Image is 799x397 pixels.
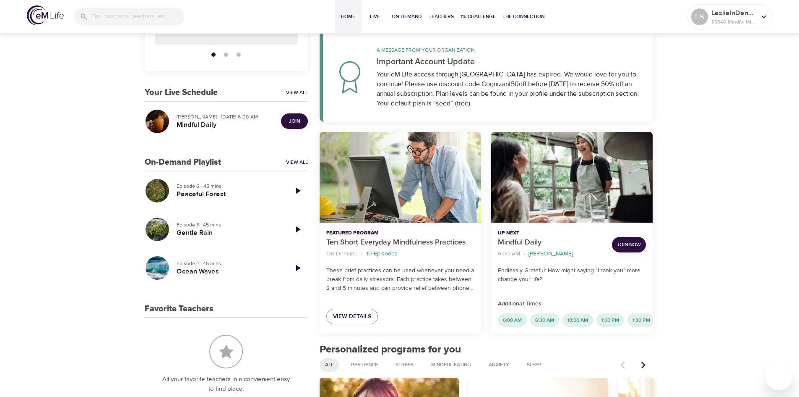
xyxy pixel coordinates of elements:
[377,46,643,54] p: A message from your organization
[522,361,547,368] span: Sleep
[177,113,274,121] p: [PERSON_NAME] · [DATE] 6:00 AM
[596,317,624,324] span: 1:00 PM
[627,317,655,324] span: 1:30 PM
[326,266,474,293] p: These brief practices can be used whenever you need a break from daily stressors. Each practice t...
[145,255,170,281] button: Ocean Waves
[562,317,593,324] span: 10:00 AM
[617,240,641,249] span: Join Now
[177,229,281,237] h5: Gentle Rain
[377,55,643,68] p: Important Account Update
[498,237,605,248] p: Mindful Daily
[145,158,221,167] h3: On-Demand Playlist
[390,361,419,368] span: Stress
[530,317,559,324] span: 6:30 AM
[361,248,363,260] li: ·
[209,335,243,368] img: Favorite Teachers
[498,250,520,258] p: 6:00 AM
[392,12,422,21] span: On-Demand
[528,250,573,258] p: [PERSON_NAME]
[145,217,170,242] button: Gentle Rain
[91,8,185,26] input: Find programs, teachers, etc...
[333,311,371,322] span: View Details
[320,132,481,223] button: Ten Short Everyday Mindfulness Practices
[366,250,398,258] p: 10 Episodes
[627,313,655,327] div: 1:30 PM
[612,237,646,252] button: Join Now
[426,358,476,372] div: Mindful Eating
[498,300,646,308] p: Additional Times
[326,250,358,258] p: On-Demand
[177,267,281,276] h5: Ocean Waves
[426,361,476,368] span: Mindful Eating
[320,358,339,372] div: All
[286,89,308,96] a: View All
[161,375,291,394] p: All your favorite teachers in a convienient easy to find place.
[177,121,274,129] h5: Mindful Daily
[502,12,544,21] span: The Connection
[326,309,378,324] a: View Details
[289,117,300,126] span: Join
[177,182,281,190] p: Episode 6 · 45 mins
[498,229,605,237] p: Up Next
[521,358,547,372] div: Sleep
[711,18,756,26] p: 35840 Mindful Minutes
[429,12,454,21] span: Teachers
[377,70,643,108] div: Your eM Life access through [GEOGRAPHIC_DATA] has expired. We would love for you to continue! Ple...
[530,313,559,327] div: 6:30 AM
[338,12,358,21] span: Home
[320,361,338,368] span: All
[461,12,496,21] span: 1% Challenge
[390,358,419,372] div: Stress
[145,178,170,203] button: Peaceful Forest
[320,344,653,356] h2: Personalized programs for you
[365,12,385,21] span: Live
[326,237,474,248] p: Ten Short Everyday Mindfulness Practices
[491,132,653,223] button: Mindful Daily
[711,8,756,18] p: LeslieInDenver
[634,356,653,374] button: Next items
[498,266,646,284] p: Endlessly Grateful: How might saying "thank you" more change your life?
[765,363,792,390] iframe: Button to launch messaging window
[498,313,527,327] div: 6:00 AM
[145,304,213,314] h3: Favorite Teachers
[562,313,593,327] div: 10:00 AM
[288,219,308,239] a: Play Episode
[288,258,308,278] a: Play Episode
[326,248,474,260] nav: breadcrumb
[281,113,308,129] button: Join
[326,229,474,237] p: Featured Program
[498,317,527,324] span: 6:00 AM
[177,190,281,199] h5: Peaceful Forest
[484,361,514,368] span: Anxiety
[596,313,624,327] div: 1:00 PM
[346,361,383,368] span: Resilience
[145,88,218,97] h3: Your Live Schedule
[498,248,605,260] nav: breadcrumb
[27,5,64,25] img: logo
[483,358,515,372] div: Anxiety
[523,248,525,260] li: ·
[691,8,708,25] div: LS
[177,221,281,229] p: Episode 5 · 45 mins
[286,159,308,166] a: View All
[288,181,308,201] a: Play Episode
[177,260,281,267] p: Episode 4 · 45 mins
[346,358,383,372] div: Resilience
